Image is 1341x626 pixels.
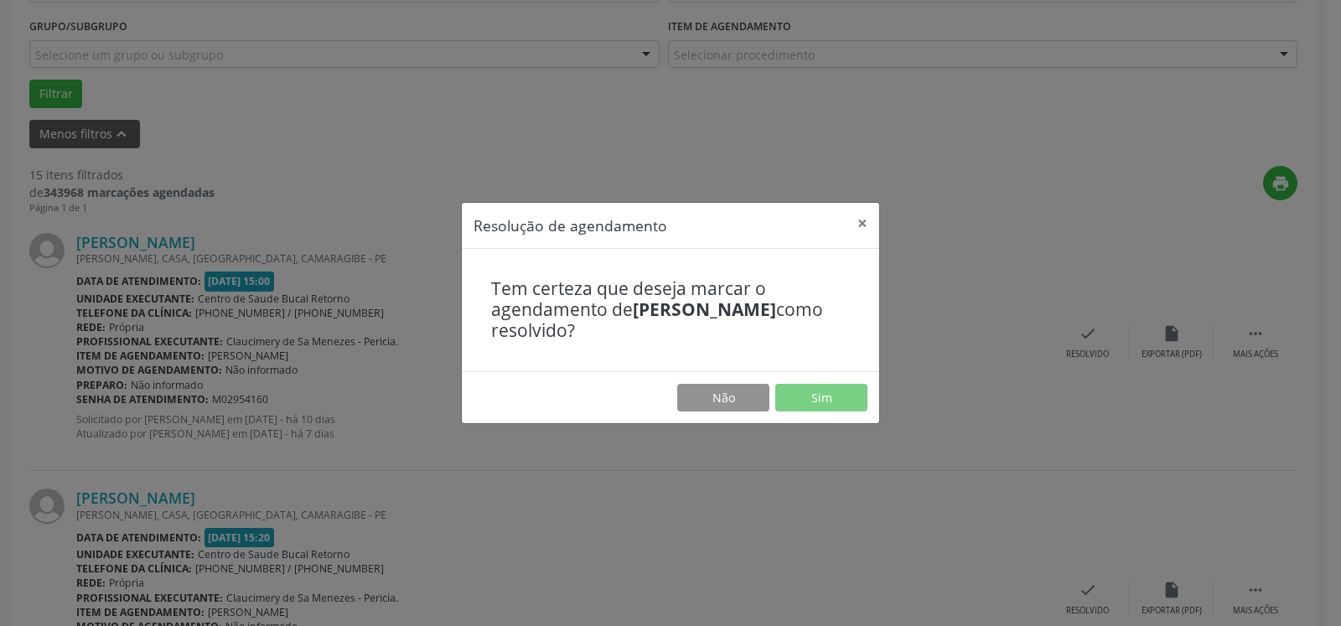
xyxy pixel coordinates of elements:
button: Sim [775,384,867,412]
h4: Tem certeza que deseja marcar o agendamento de como resolvido? [491,278,850,342]
h5: Resolução de agendamento [474,215,667,236]
button: Não [677,384,769,412]
button: Close [846,203,879,244]
b: [PERSON_NAME] [633,297,776,321]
